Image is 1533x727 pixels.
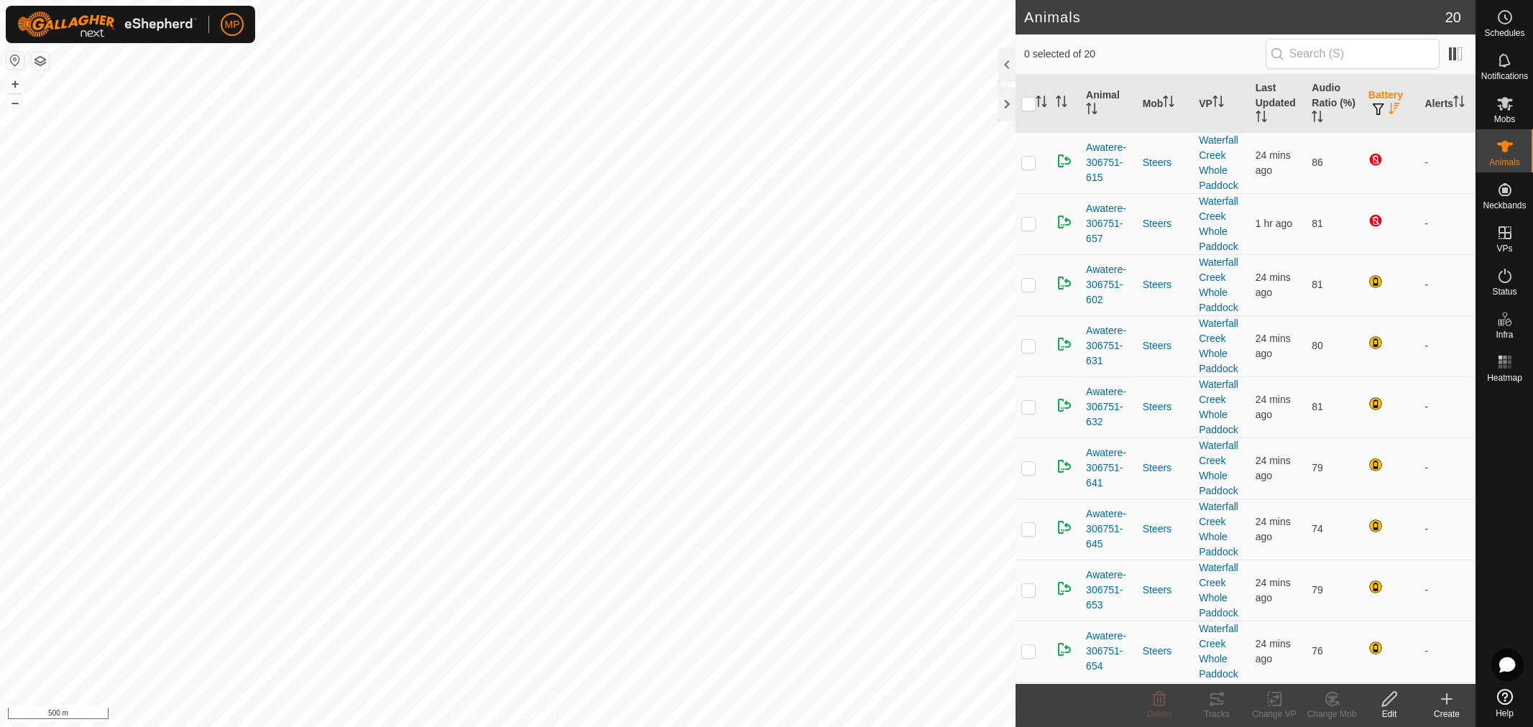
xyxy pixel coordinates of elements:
[1086,201,1131,246] span: Awatere-306751-657
[1143,277,1188,292] div: Steers
[1193,75,1250,133] th: VP
[1419,193,1476,254] td: -
[1056,519,1073,536] img: returning on
[1143,644,1188,659] div: Steers
[1256,455,1291,481] span: 12 Aug 2025, 6:33 pm
[522,708,564,721] a: Contact Us
[1418,708,1476,721] div: Create
[1494,115,1515,124] span: Mobs
[1256,577,1291,603] span: 12 Aug 2025, 6:33 pm
[1312,113,1323,124] p-sorticon: Activate to sort
[1199,195,1238,252] a: Waterfall Creek Whole Paddock
[1266,39,1440,69] input: Search (S)
[1312,157,1323,168] span: 86
[1143,460,1188,476] div: Steers
[1256,516,1291,542] span: 12 Aug 2025, 6:33 pm
[1080,75,1137,133] th: Animal
[1419,560,1476,621] td: -
[1312,584,1323,596] span: 79
[1487,374,1522,382] span: Heatmap
[1086,629,1131,674] span: Awatere-306751-654
[1086,105,1097,116] p-sorticon: Activate to sort
[1056,335,1073,353] img: returning on
[1476,683,1533,723] a: Help
[1143,155,1188,170] div: Steers
[1445,6,1461,28] span: 20
[1056,213,1073,231] img: returning on
[1143,216,1188,231] div: Steers
[1143,583,1188,598] div: Steers
[1303,708,1361,721] div: Change Mob
[1056,458,1073,475] img: returning on
[1481,72,1528,80] span: Notifications
[1419,254,1476,315] td: -
[1163,98,1174,109] p-sorticon: Activate to sort
[1312,645,1323,657] span: 76
[1137,75,1194,133] th: Mob
[1306,75,1363,133] th: Audio Ratio (%)
[1056,274,1073,292] img: returning on
[225,17,240,32] span: MP
[1256,149,1291,176] span: 12 Aug 2025, 6:33 pm
[1056,152,1073,170] img: returning on
[1496,244,1512,253] span: VPs
[1086,140,1131,185] span: Awatere-306751-615
[6,75,24,93] button: +
[1199,379,1238,435] a: Waterfall Creek Whole Paddock
[1086,262,1131,307] span: Awatere-306751-602
[1419,132,1476,193] td: -
[1086,445,1131,491] span: Awatere-306751-641
[1419,376,1476,437] td: -
[1086,506,1131,552] span: Awatere-306751-645
[1056,98,1067,109] p-sorticon: Activate to sort
[17,11,197,37] img: Gallagher Logo
[1056,641,1073,658] img: returning on
[1363,75,1419,133] th: Battery
[1496,709,1514,718] span: Help
[1056,580,1073,597] img: returning on
[1361,708,1418,721] div: Edit
[1312,523,1323,534] span: 74
[1024,47,1266,62] span: 0 selected of 20
[1256,113,1267,124] p-sorticon: Activate to sort
[1256,218,1292,229] span: 12 Aug 2025, 5:03 pm
[1199,440,1238,496] a: Waterfall Creek Whole Paddock
[1056,397,1073,414] img: returning on
[1312,340,1323,351] span: 80
[6,94,24,111] button: –
[1143,522,1188,537] div: Steers
[1419,437,1476,499] td: -
[1312,401,1323,412] span: 81
[1143,338,1188,353] div: Steers
[1312,462,1323,473] span: 79
[451,708,505,721] a: Privacy Policy
[1312,218,1323,229] span: 81
[1086,323,1131,369] span: Awatere-306751-631
[1212,98,1224,109] p-sorticon: Activate to sort
[1188,708,1246,721] div: Tracks
[1199,623,1238,680] a: Waterfall Creek Whole Paddock
[1036,98,1047,109] p-sorticon: Activate to sort
[1147,709,1172,719] span: Delete
[1419,499,1476,560] td: -
[1419,75,1476,133] th: Alerts
[1489,158,1520,167] span: Animals
[1256,333,1291,359] span: 12 Aug 2025, 6:33 pm
[1492,287,1516,296] span: Status
[1199,256,1238,313] a: Waterfall Creek Whole Paddock
[1256,394,1291,420] span: 12 Aug 2025, 6:33 pm
[1199,318,1238,374] a: Waterfall Creek Whole Paddock
[1199,562,1238,619] a: Waterfall Creek Whole Paddock
[1246,708,1303,721] div: Change VP
[1419,315,1476,376] td: -
[1256,638,1291,665] span: 12 Aug 2025, 6:33 pm
[1143,399,1188,415] div: Steers
[1256,272,1291,298] span: 12 Aug 2025, 6:33 pm
[32,52,49,70] button: Map Layers
[1484,29,1524,37] span: Schedules
[1312,279,1323,290] span: 81
[1419,621,1476,682] td: -
[1453,98,1465,109] p-sorticon: Activate to sort
[1086,384,1131,430] span: Awatere-306751-632
[1496,330,1513,339] span: Infra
